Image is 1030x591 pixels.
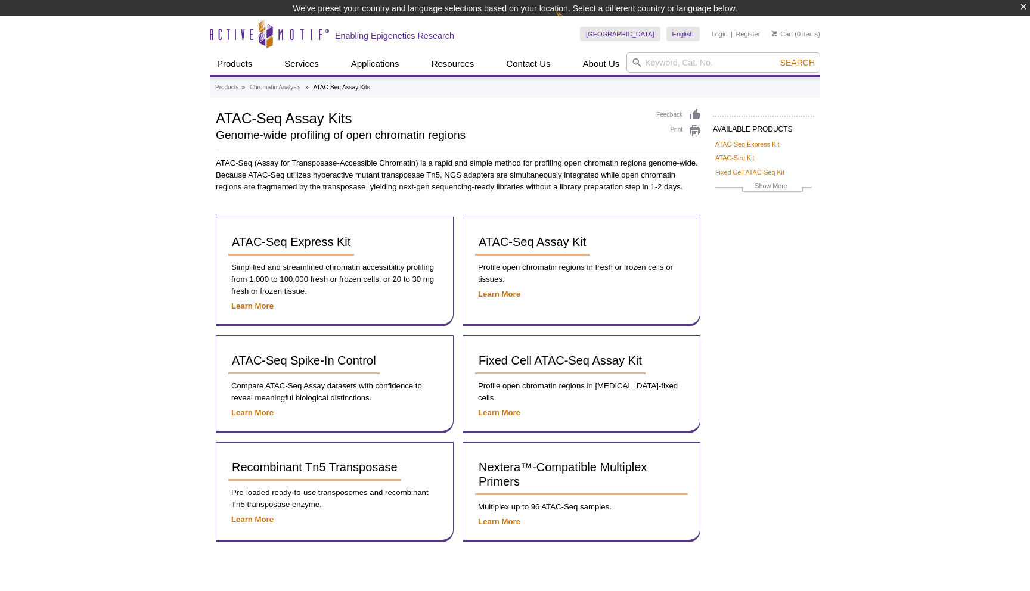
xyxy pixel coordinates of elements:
li: » [241,84,245,91]
a: About Us [576,52,627,75]
p: ATAC-Seq (Assay for Transposase-Accessible Chromatin) is a rapid and simple method for profiling ... [216,157,701,193]
a: ATAC-Seq Kit [715,153,755,163]
a: Learn More [478,517,520,526]
a: Show More [715,181,812,194]
h2: Enabling Epigenetics Research [335,30,454,41]
a: Chromatin Analysis [250,82,301,93]
span: Recombinant Tn5 Transposase [232,461,398,474]
a: Feedback [656,108,701,122]
span: Fixed Cell ATAC-Seq Assay Kit [479,354,642,367]
button: Search [777,57,818,68]
span: ATAC-Seq Spike-In Control [232,354,376,367]
a: Login [712,30,728,38]
a: Cart [772,30,793,38]
a: Products [210,52,259,75]
li: ATAC-Seq Assay Kits [314,84,370,91]
p: Pre-loaded ready-to-use transposomes and recombinant Tn5 transposase enzyme. [228,487,441,511]
a: Nextera™-Compatible Multiplex Primers [475,455,688,495]
p: Profile open chromatin regions in [MEDICAL_DATA]-fixed cells. [475,380,688,404]
p: Profile open chromatin regions in fresh or frozen cells or tissues. [475,262,688,285]
span: ATAC-Seq Express Kit [232,235,350,248]
input: Keyword, Cat. No. [626,52,820,73]
a: ATAC-Seq Spike-In Control [228,348,380,374]
a: Learn More [478,408,520,417]
a: Learn More [231,301,274,310]
a: [GEOGRAPHIC_DATA] [580,27,660,41]
li: | [731,27,733,41]
a: Applications [344,52,407,75]
a: ATAC-Seq Express Kit [228,229,354,256]
a: Fixed Cell ATAC-Seq Assay Kit [475,348,646,374]
p: Compare ATAC-Seq Assay datasets with confidence to reveal meaningful biological distinctions. [228,380,441,404]
span: Nextera™-Compatible Multiplex Primers [479,461,647,488]
h2: Genome-wide profiling of open chromatin regions [216,130,644,141]
p: Simplified and streamlined chromatin accessibility profiling from 1,000 to 100,000 fresh or froze... [228,262,441,297]
a: ATAC-Seq Assay Kit [475,229,590,256]
h2: AVAILABLE PRODUCTS [713,116,814,137]
a: Contact Us [499,52,557,75]
span: ATAC-Seq Assay Kit [479,235,586,248]
a: Register [736,30,760,38]
a: ATAC-Seq Express Kit [715,139,780,150]
a: Recombinant Tn5 Transposase [228,455,401,481]
a: English [666,27,700,41]
a: Products [215,82,238,93]
a: Learn More [231,408,274,417]
img: Change Here [556,9,587,37]
p: Multiplex up to 96 ATAC-Seq samples. [475,501,688,513]
a: Services [277,52,326,75]
span: Search [780,58,815,67]
a: Print [656,125,701,138]
h1: ATAC-Seq Assay Kits [216,108,644,126]
li: » [305,84,309,91]
a: Fixed Cell ATAC-Seq Kit [715,167,784,178]
a: Resources [424,52,482,75]
img: Your Cart [772,30,777,36]
a: Learn More [231,515,274,524]
li: (0 items) [772,27,820,41]
a: Learn More [478,290,520,298]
